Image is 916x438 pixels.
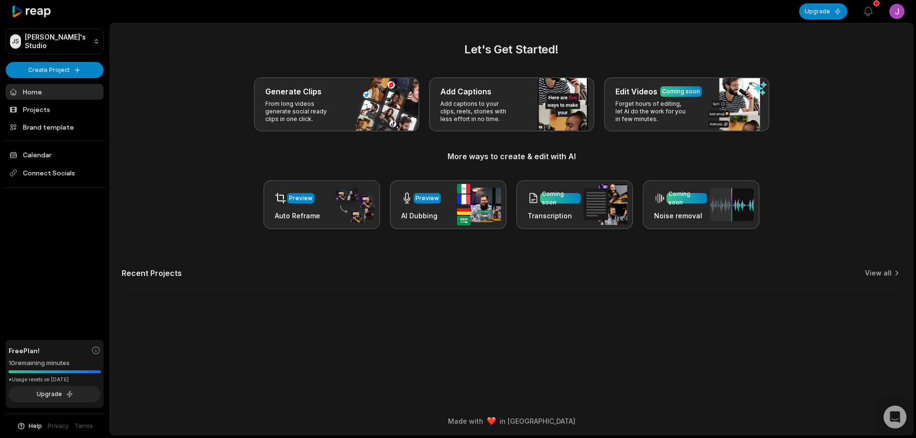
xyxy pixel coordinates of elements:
[440,86,491,97] h3: Add Captions
[662,87,700,96] div: Coming soon
[29,422,42,430] span: Help
[289,194,312,203] div: Preview
[487,417,496,426] img: heart emoji
[275,211,320,221] h3: Auto Reframe
[6,62,104,78] button: Create Project
[440,100,514,123] p: Add captions to your clips, reels, stories with less effort in no time.
[6,102,104,117] a: Projects
[884,406,906,428] div: Open Intercom Messenger
[457,184,501,225] img: ai_dubbing.png
[17,422,42,430] button: Help
[6,119,104,135] a: Brand template
[9,386,101,402] button: Upgrade
[122,41,901,58] h2: Let's Get Started!
[9,358,101,368] div: 10 remaining minutes
[528,211,581,221] h3: Transcription
[48,422,69,430] a: Privacy
[25,33,90,50] p: [PERSON_NAME]'s Studio
[265,100,339,123] p: From long videos generate social ready clips in one click.
[74,422,93,430] a: Terms
[799,3,847,20] button: Upgrade
[654,211,707,221] h3: Noise removal
[331,186,375,224] img: auto_reframe.png
[542,190,579,207] div: Coming soon
[265,86,322,97] h3: Generate Clips
[122,268,182,278] h2: Recent Projects
[119,416,904,426] div: Made with in [GEOGRAPHIC_DATA]
[615,86,657,97] h3: Edit Videos
[6,147,104,163] a: Calendar
[615,100,689,123] p: Forget hours of editing, let AI do the work for you in few minutes.
[865,268,892,278] a: View all
[6,164,104,182] span: Connect Socials
[9,376,101,383] div: *Usage resets on [DATE]
[583,184,627,225] img: transcription.png
[9,346,40,356] span: Free Plan!
[6,84,104,100] a: Home
[10,34,21,49] div: JS
[401,211,441,221] h3: AI Dubbing
[122,151,901,162] h3: More ways to create & edit with AI
[668,190,705,207] div: Coming soon
[710,188,754,221] img: noise_removal.png
[416,194,439,203] div: Preview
